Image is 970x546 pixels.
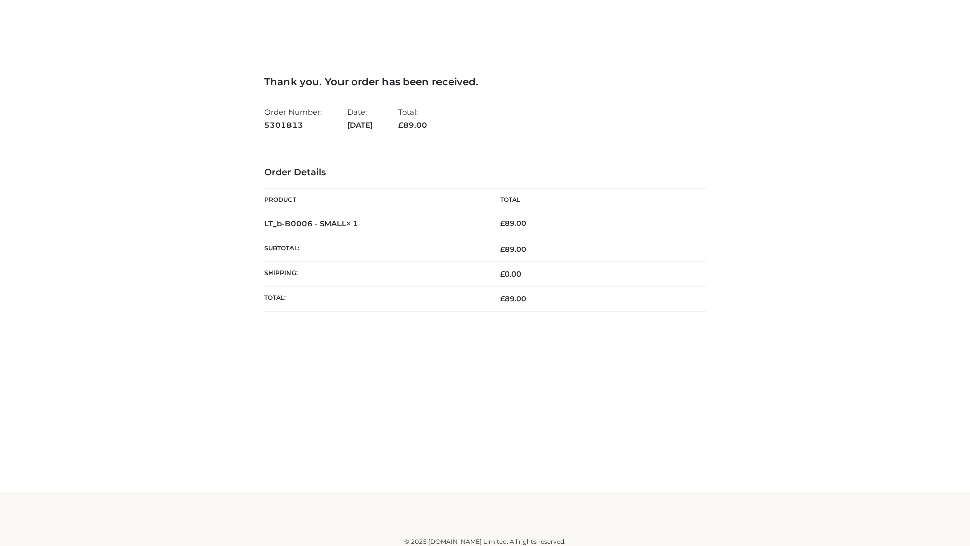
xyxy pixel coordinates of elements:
[264,262,485,287] th: Shipping:
[500,269,521,279] bdi: 0.00
[264,103,322,134] li: Order Number:
[264,237,485,261] th: Subtotal:
[500,219,505,228] span: £
[500,294,526,303] span: 89.00
[264,219,358,229] strong: LT_b-B0006 - SMALL
[264,119,322,132] strong: 5301813
[500,269,505,279] span: £
[485,189,706,211] th: Total
[398,120,403,130] span: £
[264,76,706,88] h3: Thank you. Your order has been received.
[500,245,526,254] span: 89.00
[398,120,427,130] span: 89.00
[398,103,427,134] li: Total:
[500,219,526,228] bdi: 89.00
[500,245,505,254] span: £
[264,189,485,211] th: Product
[500,294,505,303] span: £
[347,103,373,134] li: Date:
[346,219,358,229] strong: × 1
[264,167,706,178] h3: Order Details
[347,119,373,132] strong: [DATE]
[264,287,485,311] th: Total:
